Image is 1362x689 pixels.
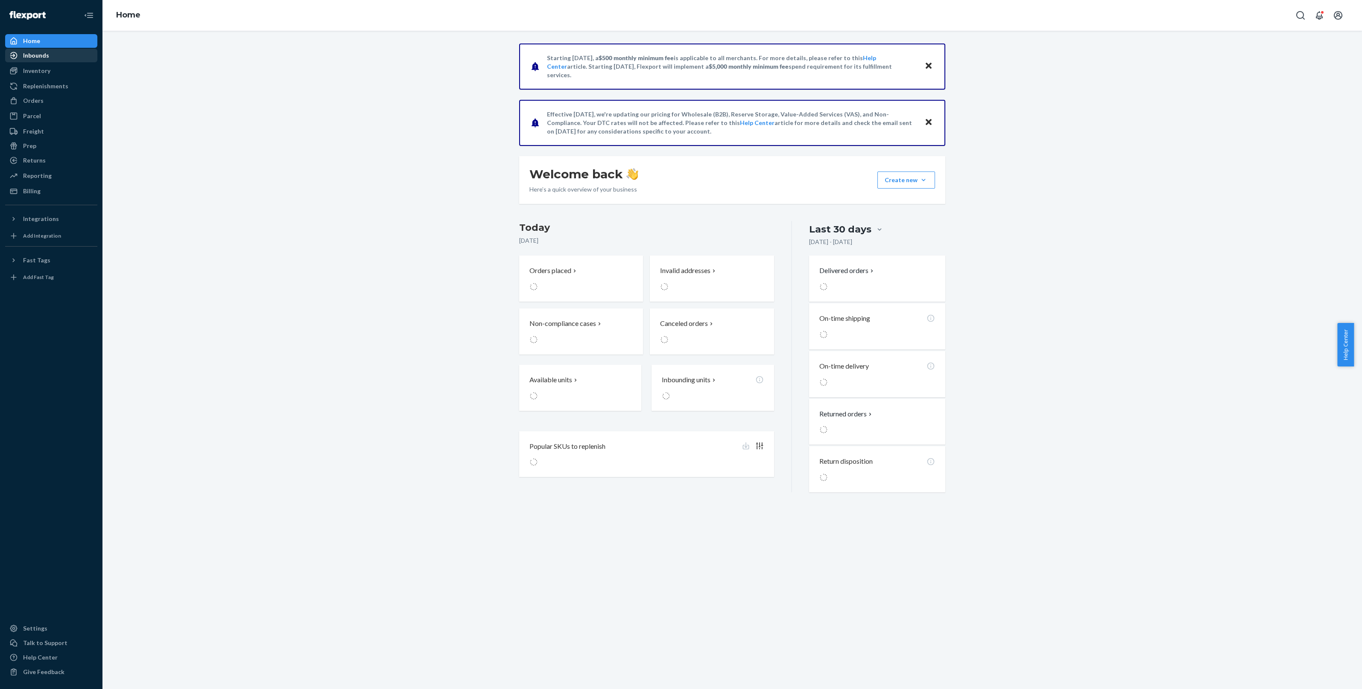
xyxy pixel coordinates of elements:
[529,319,596,329] p: Non-compliance cases
[23,156,46,165] div: Returns
[5,169,97,183] a: Reporting
[819,361,869,371] p: On-time delivery
[9,11,46,20] img: Flexport logo
[23,112,41,120] div: Parcel
[5,651,97,664] a: Help Center
[5,49,97,62] a: Inbounds
[547,54,916,79] p: Starting [DATE], a is applicable to all merchants. For more details, please refer to this article...
[23,187,41,195] div: Billing
[660,319,708,329] p: Canceled orders
[1330,7,1347,24] button: Open account menu
[519,256,643,302] button: Orders placed
[599,54,674,61] span: $500 monthly minimum fee
[5,665,97,679] button: Give Feedback
[877,172,935,189] button: Create new
[23,127,44,136] div: Freight
[23,273,54,281] div: Add Fast Tag
[519,236,774,245] p: [DATE]
[923,116,934,129] button: Close
[529,185,638,194] p: Here’s a quick overview of your business
[650,308,774,355] button: Canceled orders
[23,37,40,45] div: Home
[23,653,58,662] div: Help Center
[80,7,97,24] button: Close Navigation
[529,266,571,276] p: Orders placed
[5,94,97,108] a: Orders
[23,96,44,105] div: Orders
[23,67,50,75] div: Inventory
[519,221,774,235] h3: Today
[740,119,775,126] a: Help Center
[660,266,710,276] p: Invalid addresses
[23,256,50,265] div: Fast Tags
[5,34,97,48] a: Home
[5,253,97,267] button: Fast Tags
[23,142,36,150] div: Prep
[23,624,47,633] div: Settings
[5,270,97,284] a: Add Fast Tag
[109,3,147,28] ol: breadcrumbs
[529,375,572,385] p: Available units
[23,639,67,647] div: Talk to Support
[923,60,934,73] button: Close
[23,51,49,60] div: Inbounds
[5,636,97,650] a: Talk to Support
[5,229,97,243] a: Add Integration
[1337,323,1354,366] button: Help Center
[809,238,852,246] p: [DATE] - [DATE]
[5,109,97,123] a: Parcel
[116,10,140,20] a: Home
[23,215,59,223] div: Integrations
[652,365,774,411] button: Inbounding units
[529,442,605,451] p: Popular SKUs to replenish
[819,456,873,466] p: Return disposition
[819,266,875,276] button: Delivered orders
[5,125,97,138] a: Freight
[819,314,870,323] p: On-time shipping
[1311,7,1328,24] button: Open notifications
[662,375,710,385] p: Inbounding units
[650,256,774,302] button: Invalid addresses
[519,365,641,411] button: Available units
[626,168,638,180] img: hand-wave emoji
[5,212,97,226] button: Integrations
[709,63,789,70] span: $5,000 monthly minimum fee
[5,154,97,167] a: Returns
[23,82,68,90] div: Replenishments
[5,79,97,93] a: Replenishments
[529,166,638,182] h1: Welcome back
[1292,7,1309,24] button: Open Search Box
[819,409,874,419] button: Returned orders
[23,172,52,180] div: Reporting
[5,139,97,153] a: Prep
[519,308,643,355] button: Non-compliance cases
[5,184,97,198] a: Billing
[23,232,61,239] div: Add Integration
[809,223,871,236] div: Last 30 days
[23,668,64,676] div: Give Feedback
[547,110,916,136] p: Effective [DATE], we're updating our pricing for Wholesale (B2B), Reserve Storage, Value-Added Se...
[5,622,97,635] a: Settings
[5,64,97,78] a: Inventory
